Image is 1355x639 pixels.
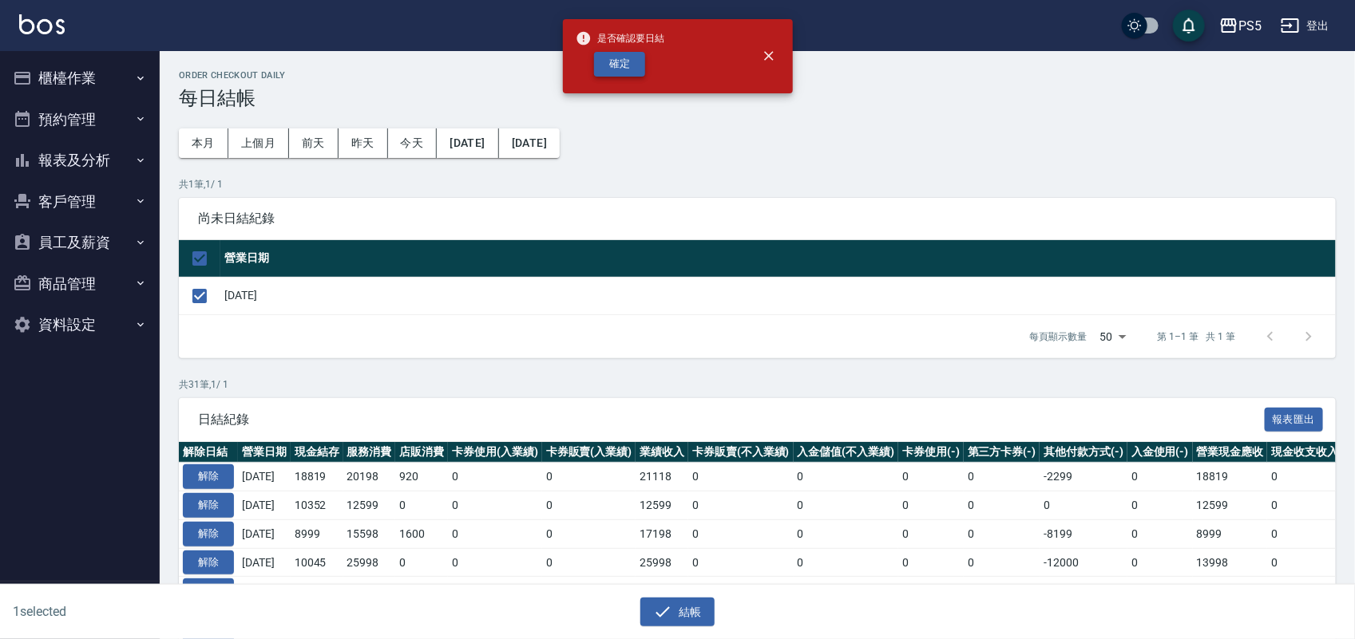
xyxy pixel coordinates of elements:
th: 卡券販賣(不入業績) [688,442,794,463]
td: 0 [688,548,794,577]
button: 解除 [183,464,234,489]
span: 日結紀錄 [198,412,1265,428]
td: 0 [448,491,542,520]
td: 0 [448,463,542,491]
td: 25998 [636,548,688,577]
td: -12000 [1040,548,1127,577]
div: PS5 [1238,16,1262,36]
td: 12599 [636,491,688,520]
td: 0 [1040,577,1127,605]
button: [DATE] [499,128,560,158]
td: 0 [542,491,636,520]
td: 45600 [636,577,688,605]
td: 0 [898,463,964,491]
td: -8199 [1040,519,1127,548]
button: 解除 [183,493,234,518]
th: 店販消費 [395,442,448,463]
td: [DATE] [238,519,291,548]
button: 確定 [594,52,645,77]
td: 8999 [1193,519,1268,548]
td: 13998 [1193,548,1268,577]
img: Logo [19,14,65,34]
td: 15598 [343,519,396,548]
td: 0 [395,491,448,520]
td: 0 [964,463,1040,491]
td: 21118 [636,463,688,491]
td: 0 [448,519,542,548]
p: 第 1–1 筆 共 1 筆 [1158,329,1235,344]
td: 0 [688,463,794,491]
td: 20198 [343,463,396,491]
td: 25998 [343,548,396,577]
button: [DATE] [437,128,498,158]
td: 34400 [291,577,343,605]
td: 0 [448,548,542,577]
h2: Order checkout daily [179,70,1336,81]
span: 尚未日結紀錄 [198,211,1317,227]
button: 結帳 [640,598,715,627]
th: 服務消費 [343,442,396,463]
td: 10045 [291,548,343,577]
button: close [751,38,786,73]
td: 0 [964,577,1040,605]
td: 45600 [343,577,396,605]
p: 每頁顯示數量 [1030,329,1088,344]
td: [DATE] [238,491,291,520]
td: 0 [688,577,794,605]
button: 報表匯出 [1265,408,1324,432]
td: 12599 [1193,491,1268,520]
button: 預約管理 [6,99,153,140]
th: 現金收支收入 [1267,442,1342,463]
button: 登出 [1274,11,1336,41]
th: 營業現金應收 [1193,442,1268,463]
th: 卡券使用(-) [898,442,964,463]
th: 營業日期 [220,240,1336,278]
button: 昨天 [339,128,388,158]
td: 0 [794,519,899,548]
td: 0 [794,577,899,605]
td: 0 [964,519,1040,548]
td: 0 [542,463,636,491]
th: 卡券使用(入業績) [448,442,542,463]
th: 入金儲值(不入業績) [794,442,899,463]
th: 卡券販賣(入業績) [542,442,636,463]
td: 0 [1127,463,1193,491]
td: 0 [688,491,794,520]
td: 0 [395,577,448,605]
td: 0 [1127,491,1193,520]
td: [DATE] [220,277,1336,314]
th: 入金使用(-) [1127,442,1193,463]
td: 0 [898,548,964,577]
h3: 每日結帳 [179,87,1336,109]
td: 0 [688,519,794,548]
th: 其他付款方式(-) [1040,442,1127,463]
td: 920 [395,463,448,491]
button: 解除 [183,578,234,603]
td: 8999 [291,519,343,548]
td: [DATE] [238,577,291,605]
td: 17198 [636,519,688,548]
th: 第三方卡券(-) [964,442,1040,463]
button: 櫃檯作業 [6,57,153,99]
td: -2299 [1040,463,1127,491]
td: 0 [1127,548,1193,577]
td: 1600 [395,519,448,548]
td: 0 [1040,491,1127,520]
td: 0 [1267,519,1342,548]
td: [DATE] [238,463,291,491]
td: 0 [1267,577,1342,605]
button: 客戶管理 [6,181,153,223]
td: 0 [542,548,636,577]
button: 上個月 [228,128,289,158]
button: 員工及薪資 [6,222,153,263]
td: 0 [964,548,1040,577]
h6: 1 selected [13,602,335,621]
button: 前天 [289,128,339,158]
button: 解除 [183,522,234,546]
td: 0 [1127,577,1193,605]
td: 0 [395,548,448,577]
td: 0 [898,519,964,548]
button: 今天 [388,128,438,158]
button: save [1173,10,1205,41]
td: 0 [1267,548,1342,577]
